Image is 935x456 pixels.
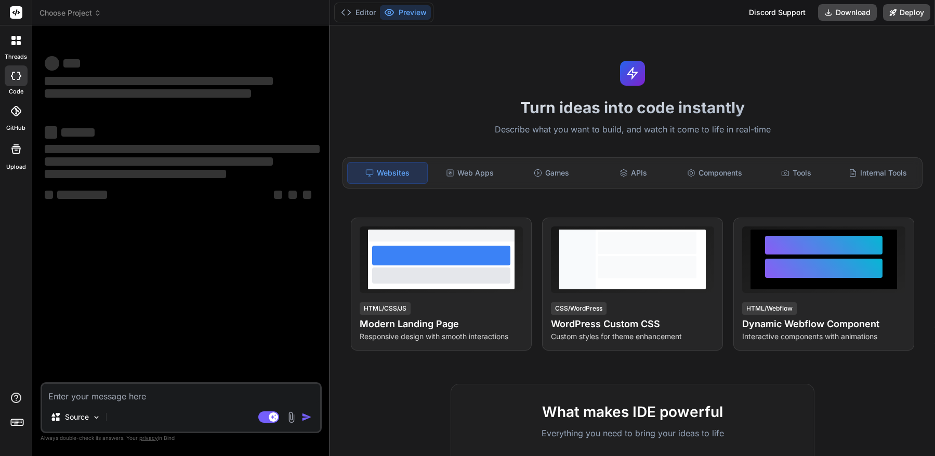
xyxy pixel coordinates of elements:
[742,331,905,342] p: Interactive components with animations
[336,98,929,117] h1: Turn ideas into code instantly
[360,317,523,331] h4: Modern Landing Page
[303,191,311,199] span: ‌
[45,56,59,71] span: ‌
[9,87,23,96] label: code
[45,77,273,85] span: ‌
[511,162,591,184] div: Games
[337,5,380,20] button: Editor
[139,435,158,441] span: privacy
[336,123,929,137] p: Describe what you want to build, and watch it come to life in real-time
[743,4,812,21] div: Discord Support
[285,411,297,423] img: attachment
[6,124,25,132] label: GitHub
[347,162,428,184] div: Websites
[45,145,320,153] span: ‌
[61,128,95,137] span: ‌
[742,317,905,331] h4: Dynamic Webflow Component
[274,191,282,199] span: ‌
[41,433,322,443] p: Always double-check its answers. Your in Bind
[742,302,797,315] div: HTML/Webflow
[360,302,411,315] div: HTML/CSS/JS
[838,162,918,184] div: Internal Tools
[57,191,107,199] span: ‌
[594,162,673,184] div: APIs
[757,162,836,184] div: Tools
[45,157,273,166] span: ‌
[675,162,755,184] div: Components
[360,331,523,342] p: Responsive design with smooth interactions
[288,191,297,199] span: ‌
[883,4,930,21] button: Deploy
[818,4,877,21] button: Download
[45,191,53,199] span: ‌
[5,52,27,61] label: threads
[468,401,797,423] h2: What makes IDE powerful
[45,170,226,178] span: ‌
[39,8,101,18] span: Choose Project
[430,162,509,184] div: Web Apps
[63,59,80,68] span: ‌
[551,302,607,315] div: CSS/WordPress
[45,126,57,139] span: ‌
[468,427,797,439] p: Everything you need to bring your ideas to life
[551,317,714,331] h4: WordPress Custom CSS
[65,412,89,422] p: Source
[551,331,714,342] p: Custom styles for theme enhancement
[380,5,431,20] button: Preview
[6,163,26,171] label: Upload
[45,89,251,98] span: ‌
[92,413,101,422] img: Pick Models
[301,412,312,422] img: icon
